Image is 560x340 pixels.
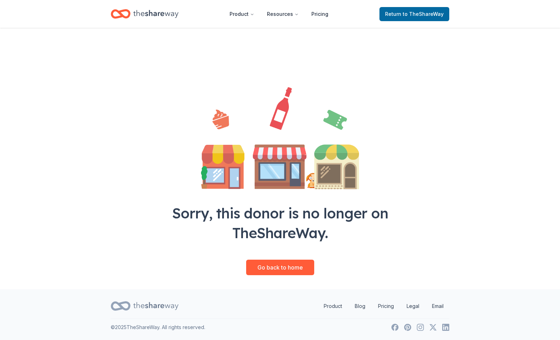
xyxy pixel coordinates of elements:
a: Product [318,299,348,313]
span: to TheShareWay [403,11,444,17]
a: Home [111,6,178,22]
nav: quick links [318,299,449,313]
a: Legal [401,299,425,313]
nav: Main [224,6,334,22]
button: Product [224,7,260,21]
a: Pricing [372,299,400,313]
button: Resources [261,7,304,21]
a: Pricing [306,7,334,21]
a: Returnto TheShareWay [379,7,449,21]
a: Email [426,299,449,313]
img: Illustration for landing page [201,87,359,189]
p: © 2025 TheShareWay. All rights reserved. [111,323,205,332]
span: Return [385,10,444,18]
a: Blog [349,299,371,313]
div: Sorry, this donor is no longer on TheShareWay. [156,203,404,243]
a: Go back to home [246,260,314,275]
